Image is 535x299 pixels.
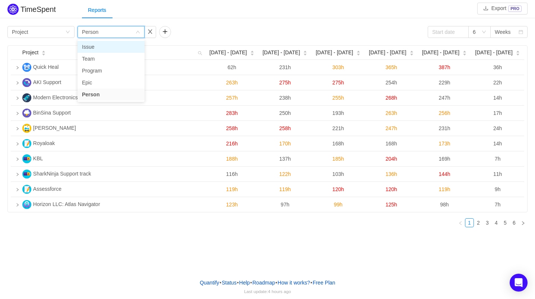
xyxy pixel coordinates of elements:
span: KBL [33,155,43,161]
span: 137h [279,156,291,162]
div: Sort [303,49,307,55]
i: icon: calendar [519,30,523,35]
span: 7h [495,156,501,162]
span: 263h [386,110,397,116]
i: icon: right [16,157,19,161]
img: SS [22,170,31,179]
span: Horizon LLC: Atlas Navigator [33,201,100,207]
span: 119h [439,186,450,192]
div: Weeks [495,26,511,38]
span: • [237,280,239,286]
span: • [219,280,221,286]
span: 7h [495,202,501,208]
i: icon: search [195,46,205,60]
img: QH [22,63,31,72]
i: icon: caret-down [42,52,46,55]
span: 11h [493,171,502,177]
span: SharkNinja Support track [33,171,91,177]
img: R [22,139,31,148]
span: 250h [279,110,291,116]
span: 123h [226,202,238,208]
div: Project [12,26,28,38]
span: 275h [332,80,344,86]
span: [DATE] - [DATE] [209,49,247,57]
li: 2 [474,218,483,227]
li: 6 [510,218,519,227]
span: 258h [279,125,291,131]
a: 6 [510,219,518,227]
a: Status [221,277,237,288]
img: Quantify logo [7,4,19,15]
span: 365h [386,64,397,70]
i: icon: right [521,221,525,225]
li: 3 [483,218,492,227]
span: 62h [228,64,236,70]
span: 97h [281,202,289,208]
span: 247h [439,95,450,101]
i: icon: right [16,142,19,146]
span: 387h [439,64,450,70]
span: 103h [332,171,344,177]
span: 17h [493,110,502,116]
span: 9h [495,186,501,192]
a: Help [239,277,250,288]
span: 216h [226,141,238,147]
span: 263h [226,80,238,86]
span: • [250,280,252,286]
i: icon: left [458,221,463,225]
i: icon: right [16,173,19,176]
a: 5 [501,219,509,227]
div: 6 [473,26,476,38]
span: 116h [226,171,238,177]
img: K [22,154,31,163]
div: Person [82,26,98,38]
span: 119h [226,186,238,192]
span: [DATE] - [DATE] [369,49,406,57]
span: 231h [439,125,450,131]
span: 22h [493,80,502,86]
div: Sort [250,49,254,55]
a: 4 [492,219,500,227]
input: Start date [428,26,469,38]
i: icon: caret-up [303,50,307,52]
i: icon: caret-up [463,50,467,52]
i: icon: caret-up [250,50,254,52]
span: 254h [386,80,397,86]
span: 99h [334,202,342,208]
span: 256h [439,110,450,116]
i: icon: right [16,66,19,70]
span: 258h [226,125,238,131]
span: [PERSON_NAME] [33,125,76,131]
i: icon: down [482,30,486,35]
span: Project [22,49,39,57]
span: 168h [332,141,344,147]
span: BinSina Support [33,110,71,116]
span: 36h [493,64,502,70]
div: Sort [462,49,467,55]
i: icon: down [136,30,140,35]
i: icon: down [66,30,70,35]
a: Quantify [199,277,219,288]
div: Open Intercom Messenger [510,274,528,292]
span: 257h [226,95,238,101]
span: 169h [439,156,450,162]
i: icon: right [16,112,19,115]
span: 275h [279,80,291,86]
i: icon: caret-down [250,52,254,55]
button: Free Plan [312,277,336,288]
span: 120h [386,186,397,192]
i: icon: caret-down [303,52,307,55]
span: 204h [386,156,397,162]
i: icon: caret-up [42,50,46,52]
a: 1 [465,219,474,227]
h2: TimeSpent [20,5,56,13]
span: 188h [226,156,238,162]
span: 4 hours ago [268,289,291,294]
button: icon: close [144,26,156,38]
span: 185h [332,156,344,162]
span: [DATE] - [DATE] [475,49,513,57]
button: icon: plus [159,26,171,38]
span: [DATE] - [DATE] [316,49,353,57]
img: DP [22,124,31,133]
span: Modern Electronics Lego [33,94,91,100]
